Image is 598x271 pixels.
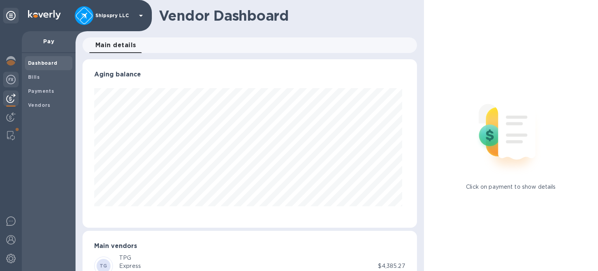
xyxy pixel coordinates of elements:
span: Main details [95,40,136,51]
b: Vendors [28,102,51,108]
h3: Aging balance [94,71,405,78]
div: Unpin categories [3,8,19,23]
b: Payments [28,88,54,94]
p: Pay [28,37,69,45]
div: Express [119,262,141,270]
b: Bills [28,74,40,80]
img: Foreign exchange [6,75,16,84]
p: Shipspry LLC [95,13,134,18]
b: TG [100,263,107,269]
b: Dashboard [28,60,58,66]
h1: Vendor Dashboard [159,7,412,24]
p: Click on payment to show details [466,183,556,191]
div: TPG [119,254,141,262]
img: Logo [28,10,61,19]
p: $4,385.27 [378,262,405,270]
h3: Main vendors [94,243,405,250]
